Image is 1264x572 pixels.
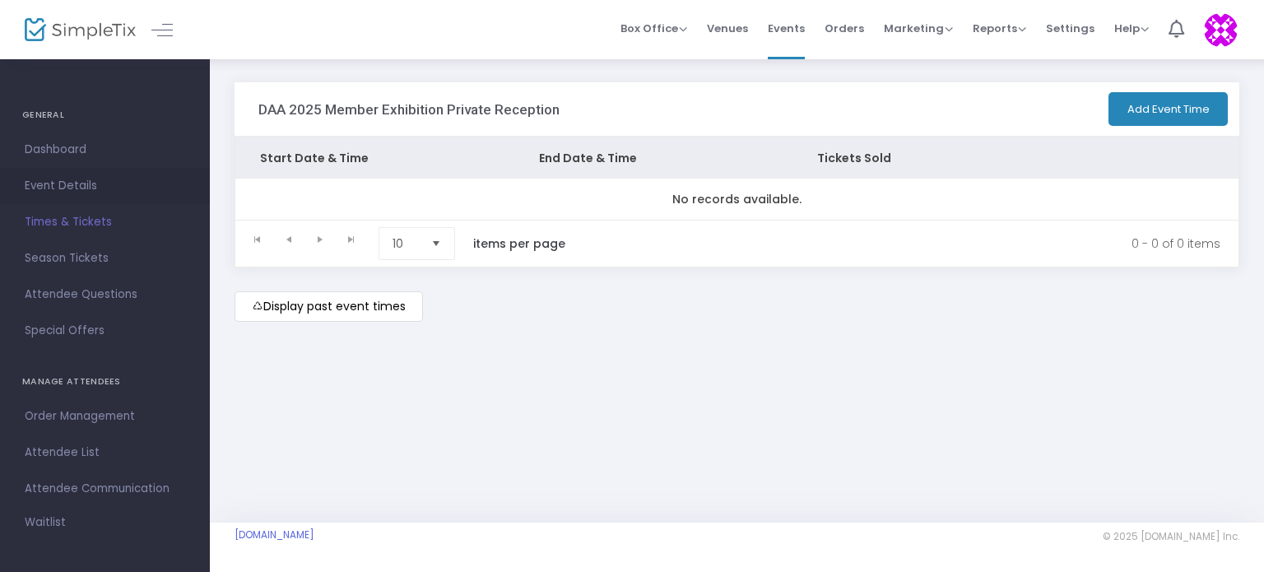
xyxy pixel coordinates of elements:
span: Season Tickets [25,248,185,269]
label: items per page [473,235,565,252]
span: Help [1114,21,1149,36]
button: Add Event Time [1108,92,1228,126]
m-button: Display past event times [235,291,423,322]
th: Tickets Sold [792,137,1015,179]
h4: GENERAL [22,99,188,132]
span: Orders [825,7,864,49]
span: Reports [973,21,1026,36]
span: Dashboard [25,139,185,160]
span: Attendee List [25,442,185,463]
span: Events [768,7,805,49]
span: Marketing [884,21,953,36]
span: Attendee Questions [25,284,185,305]
h4: MANAGE ATTENDEES [22,365,188,398]
span: Special Offers [25,320,185,342]
button: Select [425,228,448,259]
th: End Date & Time [514,137,793,179]
h3: DAA 2025 Member Exhibition Private Reception [258,101,560,118]
div: Data table [235,137,1238,220]
span: Box Office [620,21,687,36]
span: Attendee Communication [25,478,185,500]
span: 10 [393,235,418,252]
span: Waitlist [25,514,66,531]
kendo-pager-info: 0 - 0 of 0 items [600,227,1220,260]
span: Times & Tickets [25,212,185,233]
span: Order Management [25,406,185,427]
span: Venues [707,7,748,49]
span: © 2025 [DOMAIN_NAME] Inc. [1103,530,1239,543]
th: Start Date & Time [235,137,514,179]
a: [DOMAIN_NAME] [235,528,314,542]
td: No records available. [235,179,1238,220]
span: Event Details [25,175,185,197]
span: Settings [1046,7,1094,49]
